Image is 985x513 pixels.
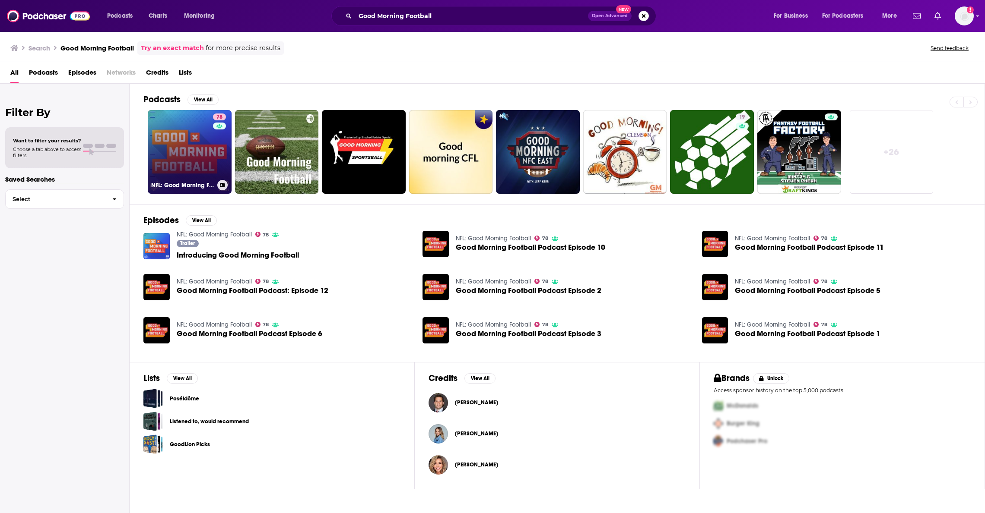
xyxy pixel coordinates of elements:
[5,106,124,119] h2: Filter By
[429,373,458,384] h2: Credits
[456,287,601,294] span: Good Morning Football Podcast Episode 2
[774,10,808,22] span: For Business
[534,279,548,284] a: 78
[177,330,322,337] a: Good Morning Football Podcast Episode 6
[429,455,448,475] img: Colleen Wolfe
[178,9,226,23] button: open menu
[187,94,219,105] button: View All
[255,322,269,327] a: 78
[588,11,632,21] button: Open AdvancedNew
[429,393,448,412] a: Kyle Brandt
[143,215,179,226] h2: Episodes
[143,233,170,259] img: Introducing Good Morning Football
[186,215,217,226] button: View All
[429,424,448,444] a: Kay Adams
[710,397,727,415] img: First Pro Logo
[263,280,269,283] span: 78
[10,66,19,83] span: All
[184,10,215,22] span: Monitoring
[768,9,819,23] button: open menu
[464,373,496,384] button: View All
[735,321,810,328] a: NFL: Good Morning Football
[542,236,548,240] span: 78
[702,317,728,343] img: Good Morning Football Podcast Episode 1
[456,235,531,242] a: NFL: Good Morning Football
[340,6,664,26] div: Search podcasts, credits, & more...
[909,9,924,23] a: Show notifications dropdown
[177,321,252,328] a: NFL: Good Morning Football
[143,94,181,105] h2: Podcasts
[177,287,328,294] a: Good Morning Football Podcast: Episode 12
[455,430,498,437] a: Kay Adams
[146,66,168,83] a: Credits
[180,241,195,246] span: Trailer
[141,43,204,53] a: Try an exact match
[727,420,759,427] span: Burger King
[735,244,884,251] a: Good Morning Football Podcast Episode 11
[143,317,170,343] img: Good Morning Football Podcast Episode 6
[876,9,908,23] button: open menu
[29,66,58,83] a: Podcasts
[714,373,750,384] h2: Brands
[107,10,133,22] span: Podcasts
[170,394,199,403] a: Poséidôme
[821,323,827,327] span: 78
[423,274,449,300] img: Good Morning Football Podcast Episode 2
[821,280,827,283] span: 78
[670,110,754,194] a: 19
[616,5,632,13] span: New
[179,66,192,83] a: Lists
[736,113,748,120] a: 19
[68,66,96,83] span: Episodes
[534,236,548,241] a: 78
[455,461,498,468] span: [PERSON_NAME]
[255,279,269,284] a: 78
[149,10,167,22] span: Charts
[13,138,81,144] span: Want to filter your results?
[455,399,498,406] span: [PERSON_NAME]
[702,274,728,300] img: Good Morning Football Podcast Episode 5
[177,252,299,259] span: Introducing Good Morning Football
[143,434,163,454] span: GoodLion Picks
[592,14,628,18] span: Open Advanced
[6,196,105,202] span: Select
[955,6,974,25] img: User Profile
[5,189,124,209] button: Select
[821,236,827,240] span: 78
[143,389,163,408] a: Poséidôme
[542,280,548,283] span: 78
[850,110,934,194] a: +26
[13,146,81,158] span: Choose a tab above to access filters.
[882,10,897,22] span: More
[813,322,827,327] a: 78
[29,44,50,52] h3: Search
[753,373,790,384] button: Unlock
[429,451,686,478] button: Colleen WolfeColleen Wolfe
[739,113,745,122] span: 19
[542,323,548,327] span: 78
[423,231,449,257] img: Good Morning Football Podcast Episode 10
[702,231,728,257] img: Good Morning Football Podcast Episode 11
[955,6,974,25] span: Logged in as LLassiter
[928,44,971,52] button: Send feedback
[455,430,498,437] span: [PERSON_NAME]
[177,278,252,285] a: NFL: Good Morning Football
[423,317,449,343] a: Good Morning Football Podcast Episode 3
[170,417,249,426] a: Listened to, would recommend
[263,233,269,237] span: 78
[735,330,880,337] a: Good Morning Football Podcast Episode 1
[143,9,172,23] a: Charts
